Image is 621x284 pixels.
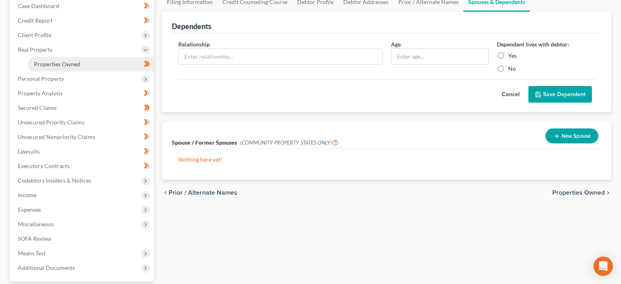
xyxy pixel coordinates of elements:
[11,86,154,101] a: Property Analysis
[162,189,169,196] i: chevron_left
[18,46,53,53] span: Real Property
[18,235,51,242] span: SOFA Review
[391,40,401,48] label: Age
[172,21,211,31] div: Dependents
[18,250,46,257] span: Means Test
[11,130,154,144] a: Unsecured Nonpriority Claims
[178,41,210,48] span: Relationship
[18,148,40,155] span: Lawsuits
[391,49,489,64] input: Enter age...
[18,2,59,9] span: Case Dashboard
[34,61,80,67] span: Properties Owned
[18,191,36,198] span: Income
[172,139,237,146] span: Spouse / Former Spouses
[169,189,237,196] span: Prior / Alternate Names
[27,57,154,72] a: Properties Owned
[11,101,154,115] a: Secured Claims
[18,221,54,227] span: Miscellaneous
[179,49,382,64] input: Enter relationship...
[11,115,154,130] a: Unsecured Priority Claims
[11,13,154,28] a: Credit Report
[18,206,41,213] span: Expenses
[18,119,84,126] span: Unsecured Priority Claims
[552,189,605,196] span: Properties Owned
[18,177,91,184] span: Codebtors Insiders & Notices
[18,162,70,169] span: Executory Contracts
[18,264,75,271] span: Additional Documents
[552,189,611,196] button: Properties Owned chevron_right
[11,231,154,246] a: SOFA Review
[18,17,53,24] span: Credit Report
[18,90,63,97] span: Property Analysis
[605,189,611,196] i: chevron_right
[162,189,237,196] button: chevron_left Prior / Alternate Names
[18,133,95,140] span: Unsecured Nonpriority Claims
[178,156,595,164] p: Nothing here yet!
[240,139,338,146] span: (COMMUNITY PROPERTY STATES ONLY)
[18,75,64,82] span: Personal Property
[18,32,51,38] span: Client Profile
[11,159,154,173] a: Executory Contracts
[11,144,154,159] a: Lawsuits
[18,104,57,111] span: Secured Claims
[594,257,613,276] div: Open Intercom Messenger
